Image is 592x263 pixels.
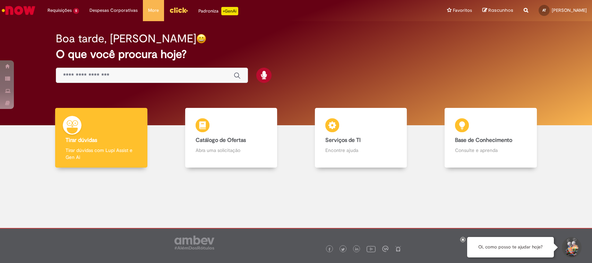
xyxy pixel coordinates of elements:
img: logo_footer_facebook.png [328,248,331,251]
div: Padroniza [198,7,238,15]
span: 5 [73,8,79,14]
b: Serviços de TI [325,137,361,144]
img: click_logo_yellow_360x200.png [169,5,188,15]
span: Favoritos [453,7,472,14]
a: Catálogo de Ofertas Abra uma solicitação [166,108,296,168]
p: Tirar dúvidas com Lupi Assist e Gen Ai [66,147,137,161]
img: logo_footer_workplace.png [382,246,388,252]
button: Iniciar Conversa de Suporte [561,237,582,258]
p: +GenAi [221,7,238,15]
p: Encontre ajuda [325,147,396,154]
img: happy-face.png [196,34,206,44]
b: Base de Conhecimento [455,137,512,144]
div: Oi, como posso te ajudar hoje? [467,237,554,257]
span: [PERSON_NAME] [552,7,587,13]
a: Rascunhos [482,7,513,14]
span: AT [542,8,546,12]
h2: Boa tarde, [PERSON_NAME] [56,33,196,45]
a: Base de Conhecimento Consulte e aprenda [426,108,556,168]
img: logo_footer_naosei.png [395,246,401,252]
img: logo_footer_youtube.png [367,244,376,253]
img: logo_footer_twitter.png [341,248,345,251]
a: Tirar dúvidas Tirar dúvidas com Lupi Assist e Gen Ai [36,108,166,168]
span: Rascunhos [488,7,513,14]
img: logo_footer_ambev_rotulo_gray.png [174,236,214,249]
img: ServiceNow [1,3,36,17]
span: More [148,7,159,14]
p: Consulte e aprenda [455,147,526,154]
h2: O que você procura hoje? [56,48,536,60]
a: Serviços de TI Encontre ajuda [296,108,426,168]
b: Catálogo de Ofertas [196,137,246,144]
p: Abra uma solicitação [196,147,267,154]
span: Requisições [48,7,72,14]
span: Despesas Corporativas [89,7,138,14]
img: logo_footer_linkedin.png [355,247,359,252]
b: Tirar dúvidas [66,137,97,144]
